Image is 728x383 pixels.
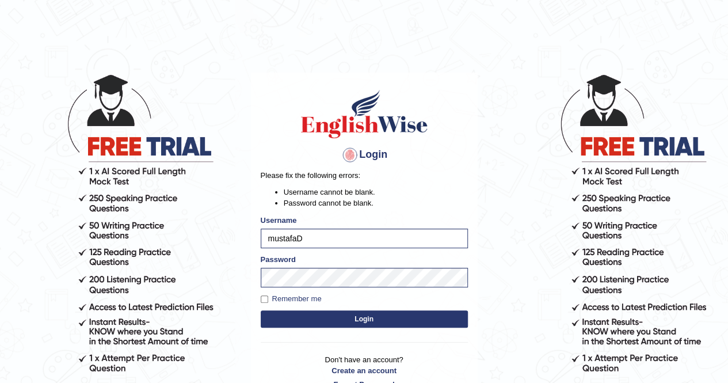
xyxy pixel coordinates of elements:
[261,254,296,265] label: Password
[261,365,468,376] a: Create an account
[284,198,468,208] li: Password cannot be blank.
[261,215,297,226] label: Username
[261,170,468,181] p: Please fix the following errors:
[261,293,322,305] label: Remember me
[261,310,468,328] button: Login
[261,146,468,164] h4: Login
[284,187,468,198] li: Username cannot be blank.
[261,295,268,303] input: Remember me
[299,88,430,140] img: Logo of English Wise sign in for intelligent practice with AI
